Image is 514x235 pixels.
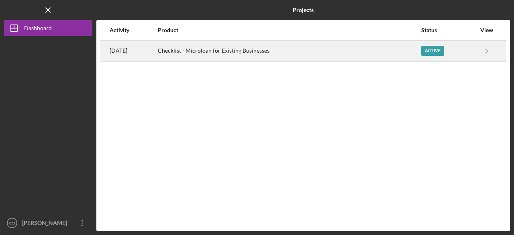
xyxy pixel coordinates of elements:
[20,215,72,233] div: [PERSON_NAME]
[9,221,15,225] text: CM
[477,27,497,33] div: View
[4,20,92,36] button: Dashboard
[158,27,420,33] div: Product
[24,20,52,38] div: Dashboard
[421,46,444,56] div: Active
[110,47,127,54] time: 2025-07-24 22:58
[4,215,92,231] button: CM[PERSON_NAME]
[158,41,420,61] div: Checklist - Microloan for Existing Businesses
[293,7,314,13] b: Projects
[421,27,476,33] div: Status
[110,27,157,33] div: Activity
